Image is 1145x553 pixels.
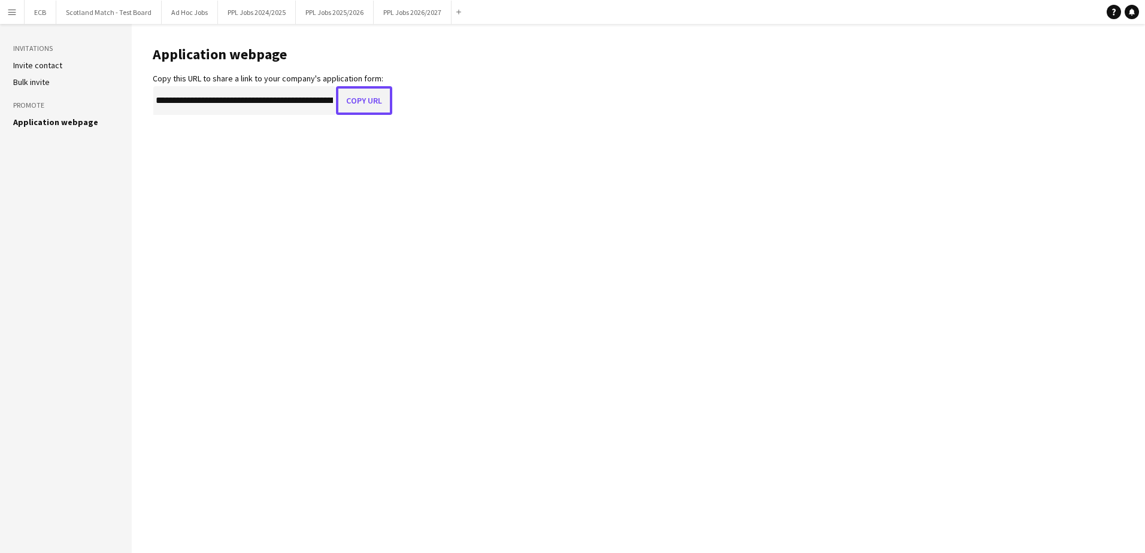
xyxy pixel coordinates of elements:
button: PPL Jobs 2025/2026 [296,1,374,24]
a: Invite contact [13,60,62,71]
h3: Invitations [13,43,119,54]
button: Scotland Match - Test Board [56,1,162,24]
h3: Promote [13,100,119,111]
a: Application webpage [13,117,98,127]
button: Ad Hoc Jobs [162,1,218,24]
button: PPL Jobs 2026/2027 [374,1,452,24]
button: Copy URL [336,86,392,115]
button: ECB [25,1,56,24]
button: PPL Jobs 2024/2025 [218,1,296,24]
div: Copy this URL to share a link to your company's application form: [153,73,392,84]
a: Bulk invite [13,77,50,87]
h1: Application webpage [153,45,392,63]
